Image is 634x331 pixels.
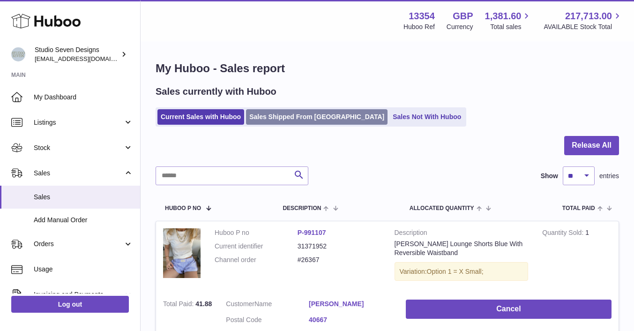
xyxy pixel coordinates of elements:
[195,300,212,308] span: 41.88
[34,93,133,102] span: My Dashboard
[395,228,529,240] strong: Description
[11,47,25,61] img: contact.studiosevendesigns@gmail.com
[163,300,195,310] strong: Total Paid
[309,300,392,308] a: [PERSON_NAME]
[34,193,133,202] span: Sales
[542,229,585,239] strong: Quantity Sold
[395,262,529,281] div: Variation:
[298,256,380,264] dd: #26367
[156,85,276,98] h2: Sales currently with Huboo
[226,300,309,311] dt: Name
[298,242,380,251] dd: 31371952
[226,300,254,308] span: Customer
[246,109,388,125] a: Sales Shipped From [GEOGRAPHIC_DATA]
[427,268,484,275] span: Option 1 = X Small;
[544,10,623,31] a: 217,713.00 AVAILABLE Stock Total
[34,143,123,152] span: Stock
[215,228,298,237] dt: Huboo P no
[395,240,529,257] div: [PERSON_NAME] Lounge Shorts Blue With Reversible Waistband
[157,109,244,125] a: Current Sales with Huboo
[562,205,595,211] span: Total paid
[283,205,321,211] span: Description
[226,316,309,327] dt: Postal Code
[406,300,612,319] button: Cancel
[403,23,435,31] div: Huboo Ref
[410,205,474,211] span: ALLOCATED Quantity
[34,265,133,274] span: Usage
[541,172,558,181] label: Show
[156,61,619,76] h1: My Huboo - Sales report
[298,229,326,236] a: P-991107
[11,296,129,313] a: Log out
[34,118,123,127] span: Listings
[564,136,619,155] button: Release All
[215,256,298,264] dt: Channel order
[409,10,435,23] strong: 13354
[490,23,532,31] span: Total sales
[485,10,532,31] a: 1,381.60 Total sales
[544,23,623,31] span: AVAILABLE Stock Total
[35,55,138,62] span: [EMAIL_ADDRESS][DOMAIN_NAME]
[535,221,619,293] td: 1
[309,316,392,324] a: 40667
[599,172,619,181] span: entries
[485,10,522,23] span: 1,381.60
[165,205,201,211] span: Huboo P no
[565,10,612,23] span: 217,713.00
[34,240,123,248] span: Orders
[163,228,201,278] img: IMG_96902.heic
[34,216,133,225] span: Add Manual Order
[35,45,119,63] div: Studio Seven Designs
[34,290,123,299] span: Invoicing and Payments
[447,23,473,31] div: Currency
[34,169,123,178] span: Sales
[453,10,473,23] strong: GBP
[389,109,464,125] a: Sales Not With Huboo
[215,242,298,251] dt: Current identifier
